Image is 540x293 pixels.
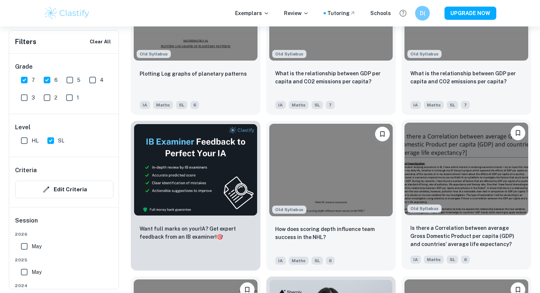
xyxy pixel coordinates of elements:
[326,101,335,109] span: 7
[447,101,458,109] span: SL
[77,76,80,84] span: 5
[410,256,421,264] span: IA
[424,256,444,264] span: Maths
[404,123,528,215] img: Maths IA example thumbnail: Is there a Correlation between average G
[275,225,387,241] p: How does scoring depth influence team success in the NHL?
[407,205,442,213] div: Although this IA is written for the old math syllabus (last exam in November 2020), the current I...
[272,50,306,58] span: Old Syllabus
[370,9,391,17] a: Schools
[326,257,335,265] span: 6
[15,181,114,198] button: Edit Criteria
[176,101,187,109] span: SL
[275,101,286,109] span: IA
[32,268,42,276] span: May
[410,69,522,86] p: What is the relationship between GDP per capita and CO2 emissions per capita?
[424,101,444,109] span: Maths
[100,76,104,84] span: 4
[407,50,442,58] div: Although this IA is written for the old math syllabus (last exam in November 2020), the current I...
[410,224,522,248] p: Is there a Correlation between average Gross Domestic Product per capita (GDP) and countries’ ave...
[327,9,356,17] a: Tutoring
[418,9,427,17] h6: D(
[410,101,421,109] span: IA
[32,137,39,145] span: HL
[15,62,114,71] h6: Grade
[15,123,114,132] h6: Level
[15,257,114,263] span: 2025
[32,94,35,102] span: 3
[15,216,114,231] h6: Session
[153,101,173,109] span: Maths
[269,124,393,216] img: Maths IA example thumbnail: How does scoring depth influence team su
[140,225,252,241] p: Want full marks on your IA ? Get expert feedback from an IB examiner!
[140,70,247,78] p: Plotting Log graphs of planetary patterns
[415,6,430,21] button: D(
[131,121,260,271] a: ThumbnailWant full marks on yourIA? Get expert feedback from an IB examiner!
[275,69,387,86] p: What is the relationship between GDP per capita and CO2 emissions per capita?
[272,50,306,58] div: Although this IA is written for the old math syllabus (last exam in November 2020), the current I...
[190,101,199,109] span: 6
[447,256,458,264] span: SL
[511,126,525,140] button: Bookmark
[58,137,64,145] span: SL
[15,166,37,175] h6: Criteria
[289,257,309,265] span: Maths
[375,127,390,141] button: Bookmark
[134,124,258,216] img: Thumbnail
[312,101,323,109] span: SL
[444,7,496,20] button: UPGRADE NOW
[140,101,150,109] span: IA
[54,76,58,84] span: 6
[217,234,223,240] span: 🎯
[32,76,35,84] span: 7
[407,205,442,213] span: Old Syllabus
[77,94,79,102] span: 1
[272,206,306,214] div: Although this IA is written for the old math syllabus (last exam in November 2020), the current I...
[88,36,113,47] button: Clear All
[235,9,269,17] p: Exemplars
[54,94,57,102] span: 2
[407,50,442,58] span: Old Syllabus
[275,257,286,265] span: IA
[289,101,309,109] span: Maths
[137,50,171,58] div: Although this IA is written for the old math syllabus (last exam in November 2020), the current I...
[15,231,114,238] span: 2026
[461,256,470,264] span: 6
[15,282,114,289] span: 2024
[312,257,323,265] span: SL
[32,242,42,250] span: May
[397,7,409,19] button: Help and Feedback
[284,9,309,17] p: Review
[461,101,470,109] span: 7
[266,121,396,271] a: Although this IA is written for the old math syllabus (last exam in November 2020), the current I...
[15,37,36,47] h6: Filters
[44,6,90,21] img: Clastify logo
[402,121,531,271] a: Although this IA is written for the old math syllabus (last exam in November 2020), the current I...
[272,206,306,214] span: Old Syllabus
[137,50,171,58] span: Old Syllabus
